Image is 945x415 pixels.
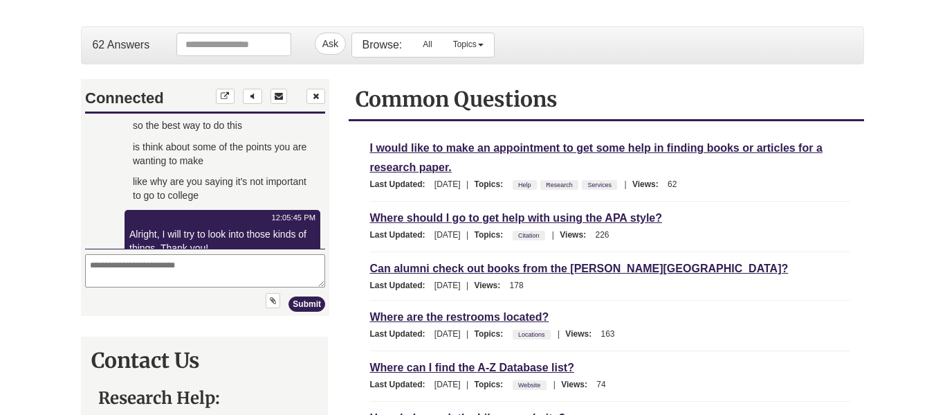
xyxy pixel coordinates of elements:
a: Can alumni check out books from the [PERSON_NAME][GEOGRAPHIC_DATA]? [369,261,788,276]
span: Views: [474,281,507,290]
h2: Common Questions [356,86,856,112]
a: Citation [516,228,542,243]
p: Browse: [363,37,403,53]
span: Last Updated: [369,329,432,339]
span: | [463,230,472,240]
ul: Topics: [513,179,621,189]
span: Last Updated: [369,179,432,189]
a: Services [586,177,614,193]
span: [DATE] [434,179,461,189]
span: | [463,380,472,389]
p: 62 Answers [92,37,149,53]
span: Topics: [474,380,510,389]
a: All [412,33,442,55]
a: Help [516,177,533,193]
span: | [550,380,559,389]
span: Views: [565,329,598,339]
span: | [463,179,472,189]
span: [DATE] [434,230,461,240]
a: I would like to make an appointment to get some help in finding books or articles for a research ... [369,140,822,175]
a: Where can I find the A-Z Database list? [369,360,574,376]
span: [DATE] [434,281,461,290]
span: [DATE] [434,380,461,389]
span: | [554,329,563,339]
a: Locations [516,327,547,342]
span: 163 [601,329,615,339]
span: Topics: [474,179,510,189]
a: Topics [443,33,494,55]
span: Views: [560,230,593,240]
span: Last Updated: [369,281,432,290]
ul: Topics: [513,380,550,389]
div: Chat Widget [81,79,328,316]
span: Last Updated: [369,380,432,389]
span: 178 [510,281,524,290]
span: | [463,281,472,290]
span: Last Updated: [369,230,432,240]
a: Research [544,177,575,193]
button: Submit [207,217,244,232]
ul: Topics: [513,329,554,339]
iframe: To enrich screen reader interactions, please activate Accessibility in Grammarly extension settings [82,80,329,315]
span: 74 [596,380,605,389]
h2: Contact Us [91,347,318,373]
span: 62 [668,179,677,189]
span: | [549,230,558,240]
button: Ask [315,33,346,55]
a: Where are the restrooms located? [369,309,549,325]
span: | [463,329,472,339]
span: Topics: [474,329,510,339]
button: Upload File [184,213,199,229]
a: Where should I go to get help with using the APA style? [369,210,662,226]
span: Views: [561,380,594,389]
a: Website [516,378,542,393]
span: Topics: [474,230,510,240]
strong: Research Help: [98,387,220,409]
ul: Topics: [513,230,549,240]
span: | [621,179,630,189]
span: 226 [595,230,609,240]
span: [DATE] [434,329,461,339]
span: Views: [632,179,666,189]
